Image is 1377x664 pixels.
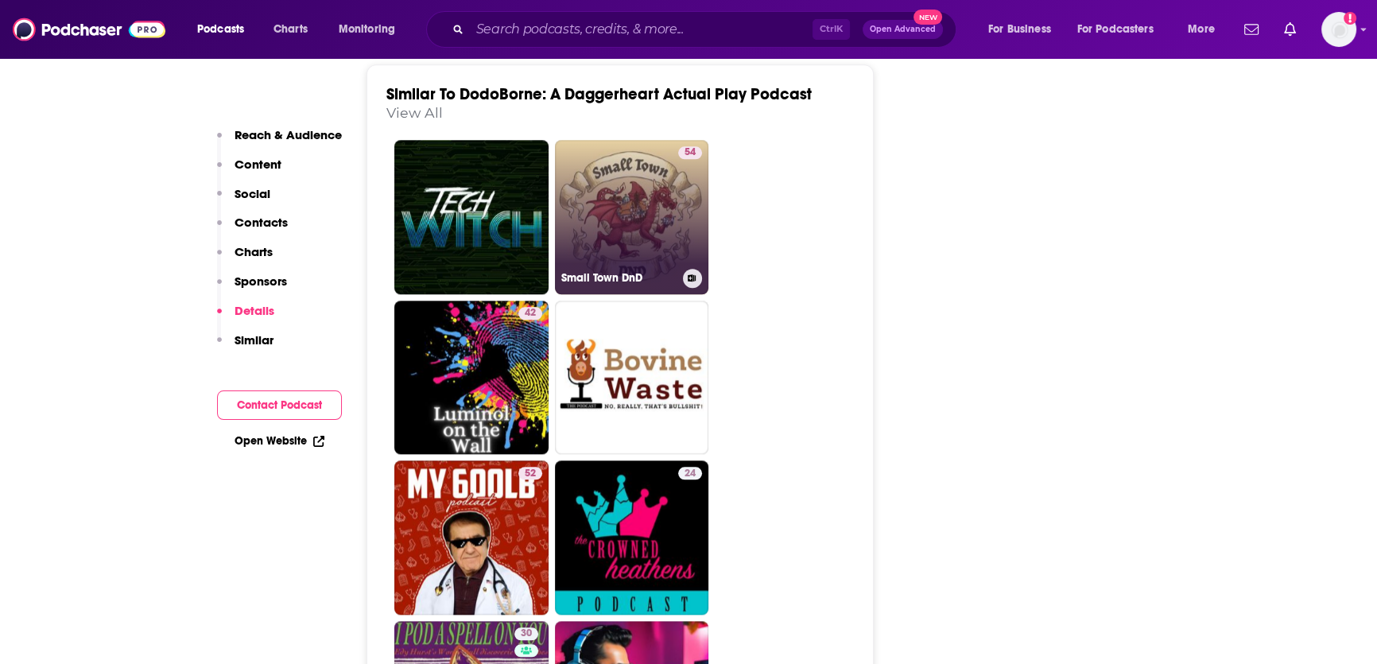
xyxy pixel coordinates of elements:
[217,215,288,244] button: Contacts
[263,17,317,42] a: Charts
[217,390,342,420] button: Contact Podcast
[470,17,813,42] input: Search podcasts, credits, & more...
[235,127,342,142] p: Reach & Audience
[235,274,287,289] p: Sponsors
[525,305,536,321] span: 42
[555,460,709,615] a: 24
[328,17,416,42] button: open menu
[1344,12,1356,25] svg: Add a profile image
[186,17,265,42] button: open menu
[1067,17,1177,42] button: open menu
[217,127,342,157] button: Reach & Audience
[678,146,702,159] a: 54
[561,271,677,285] h3: Small Town DnD
[197,18,244,41] span: Podcasts
[1321,12,1356,47] button: Show profile menu
[217,274,287,303] button: Sponsors
[518,467,542,480] a: 52
[235,332,273,348] p: Similar
[678,467,702,480] a: 24
[217,303,274,332] button: Details
[1077,18,1154,41] span: For Podcasters
[217,332,273,362] button: Similar
[235,434,324,448] a: Open Website
[217,244,273,274] button: Charts
[1321,12,1356,47] img: User Profile
[1238,16,1265,43] a: Show notifications dropdown
[521,626,532,642] span: 30
[870,25,936,33] span: Open Advanced
[235,215,288,230] p: Contacts
[1177,17,1235,42] button: open menu
[685,466,696,482] span: 24
[386,104,443,121] a: View All
[441,11,972,48] div: Search podcasts, credits, & more...
[988,18,1051,41] span: For Business
[217,157,281,186] button: Content
[685,145,696,161] span: 54
[235,303,274,318] p: Details
[525,466,536,482] span: 52
[13,14,165,45] img: Podchaser - Follow, Share and Rate Podcasts
[913,10,942,25] span: New
[273,18,308,41] span: Charts
[394,301,549,455] a: 42
[1321,12,1356,47] span: Logged in as Pickaxe
[235,157,281,172] p: Content
[217,186,270,216] button: Social
[555,140,709,294] a: 54Small Town DnD
[339,18,395,41] span: Monitoring
[1188,18,1215,41] span: More
[977,17,1071,42] button: open menu
[813,19,850,40] span: Ctrl K
[394,460,549,615] a: 52
[514,627,538,640] a: 30
[518,307,542,320] a: 42
[863,20,943,39] button: Open AdvancedNew
[235,244,273,259] p: Charts
[386,84,812,104] a: Similar To DodoBorne: A Daggerheart Actual Play Podcast
[235,186,270,201] p: Social
[1278,16,1302,43] a: Show notifications dropdown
